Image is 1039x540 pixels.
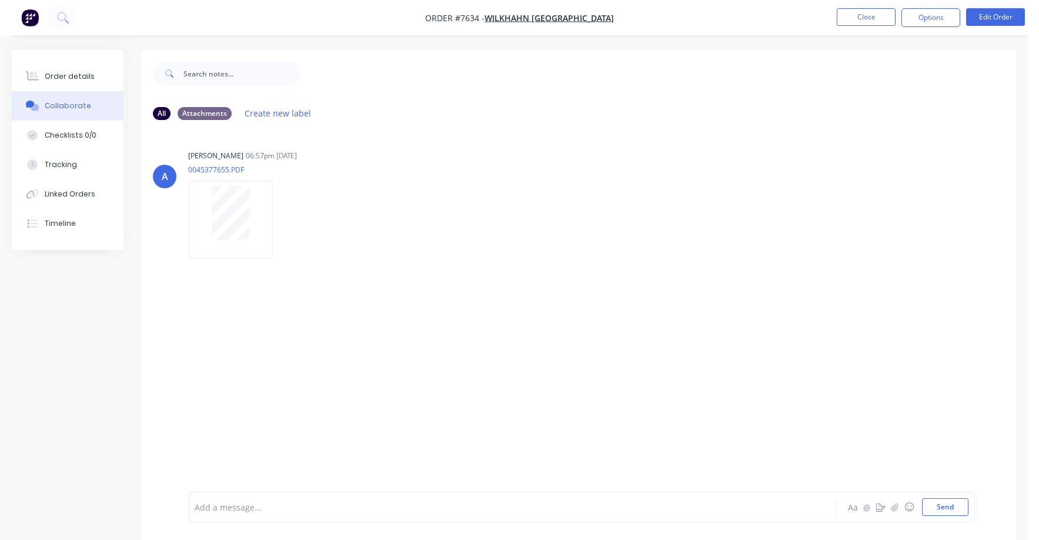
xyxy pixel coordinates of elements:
[45,218,76,229] div: Timeline
[425,12,485,24] span: Order #7634 -
[188,151,243,161] div: [PERSON_NAME]
[12,150,123,179] button: Tracking
[45,189,95,199] div: Linked Orders
[12,121,123,150] button: Checklists 0/0
[12,91,123,121] button: Collaborate
[837,8,896,26] button: Close
[12,209,123,238] button: Timeline
[45,130,96,141] div: Checklists 0/0
[153,107,171,120] div: All
[178,107,232,120] div: Attachments
[860,500,874,514] button: @
[901,8,960,27] button: Options
[45,101,91,111] div: Collaborate
[485,12,614,24] a: Wilkhahn [GEOGRAPHIC_DATA]
[846,500,860,514] button: Aa
[922,498,968,516] button: Send
[12,179,123,209] button: Linked Orders
[188,165,285,175] p: 0045377655.PDF
[45,159,77,170] div: Tracking
[183,62,300,85] input: Search notes...
[45,71,95,82] div: Order details
[966,8,1025,26] button: Edit Order
[162,169,168,184] div: A
[239,105,318,121] button: Create new label
[12,62,123,91] button: Order details
[902,500,916,514] button: ☺
[21,9,39,26] img: Factory
[246,151,297,161] div: 06:57pm [DATE]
